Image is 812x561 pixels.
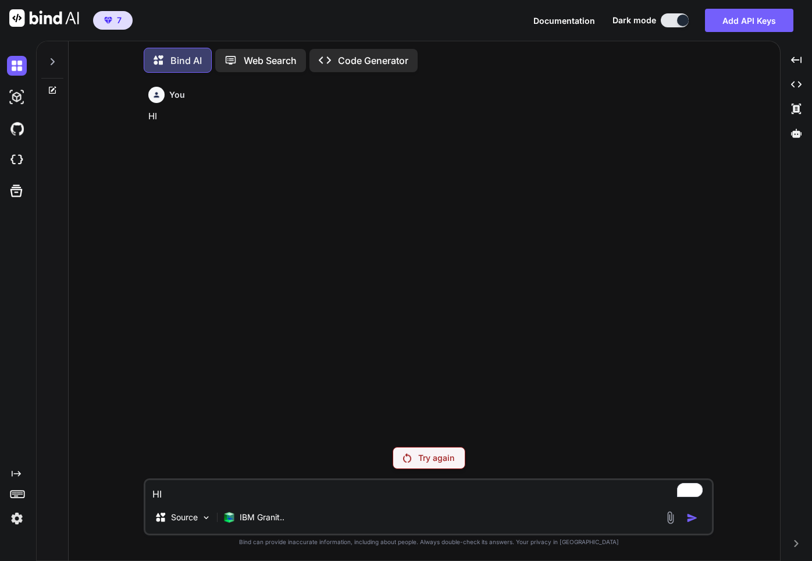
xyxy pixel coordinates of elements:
img: premium [104,17,112,24]
button: Add API Keys [705,9,793,32]
img: githubDark [7,119,27,139]
span: 7 [117,15,122,26]
p: Source [171,512,198,523]
img: Bind AI [9,9,79,27]
img: darkAi-studio [7,87,27,107]
p: Web Search [244,54,297,68]
img: Retry [403,453,411,463]
img: attachment [664,511,677,524]
button: premium7 [93,11,133,30]
p: IBM Granit.. [240,512,284,523]
p: Bind AI [170,54,202,68]
textarea: To enrich screen reader interactions, please activate Accessibility in Grammarly extension settings [145,480,712,501]
img: IBM Granite code [223,512,235,523]
img: darkChat [7,56,27,76]
img: settings [7,509,27,528]
h6: You [169,89,185,101]
span: Documentation [533,16,595,26]
p: Try again [418,452,454,464]
button: Documentation [533,15,595,27]
img: cloudideIcon [7,150,27,170]
img: Pick Models [201,513,211,523]
p: Bind can provide inaccurate information, including about people. Always double-check its answers.... [144,538,714,546]
span: Dark mode [612,15,656,26]
p: HI [148,110,711,123]
img: icon [686,512,698,524]
p: Code Generator [338,54,408,68]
